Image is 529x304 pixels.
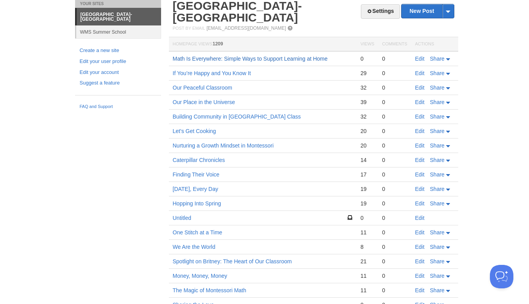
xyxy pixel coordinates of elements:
[360,229,374,236] div: 11
[382,272,407,279] div: 0
[415,128,425,134] a: Edit
[382,113,407,120] div: 0
[415,56,425,62] a: Edit
[80,68,156,77] a: Edit your account
[415,142,425,149] a: Edit
[360,142,374,149] div: 20
[415,99,425,105] a: Edit
[382,185,407,192] div: 0
[173,128,216,134] a: Let's Get Cooking
[77,8,161,25] a: [GEOGRAPHIC_DATA]- [GEOGRAPHIC_DATA]
[173,26,205,31] span: Post by Email
[382,200,407,207] div: 0
[430,85,445,91] span: Share
[173,171,220,178] a: Finding Their Voice
[173,56,328,62] a: Math Is Everywhere: Simple Ways to Support Learning at Home
[360,287,374,294] div: 11
[80,79,156,87] a: Suggest a feature
[490,265,513,288] iframe: Help Scout Beacon - Open
[360,128,374,135] div: 20
[415,215,425,221] a: Edit
[415,273,425,279] a: Edit
[360,55,374,62] div: 0
[360,84,374,91] div: 32
[415,171,425,178] a: Edit
[173,258,292,264] a: Spotlight on Britney: The Heart of Our Classroom
[430,128,445,134] span: Share
[382,243,407,250] div: 0
[360,185,374,192] div: 19
[382,258,407,265] div: 0
[360,258,374,265] div: 21
[80,58,156,66] a: Edit your user profile
[430,258,445,264] span: Share
[173,142,274,149] a: Nurturing a Growth Mindset in Montessori
[430,142,445,149] span: Share
[415,229,425,236] a: Edit
[173,215,191,221] a: Untitled
[382,287,407,294] div: 0
[415,113,425,120] a: Edit
[415,157,425,163] a: Edit
[173,157,225,163] a: Caterpillar Chronicles
[430,99,445,105] span: Share
[382,55,407,62] div: 0
[360,70,374,77] div: 29
[415,287,425,293] a: Edit
[382,70,407,77] div: 0
[415,244,425,250] a: Edit
[430,186,445,192] span: Share
[415,258,425,264] a: Edit
[382,84,407,91] div: 0
[80,47,156,55] a: Create a new site
[382,171,407,178] div: 0
[173,287,246,293] a: The Magic of Montessori Math
[382,156,407,164] div: 0
[415,70,425,76] a: Edit
[430,56,445,62] span: Share
[415,85,425,91] a: Edit
[173,273,228,279] a: Money, Money, Money
[430,273,445,279] span: Share
[430,171,445,178] span: Share
[382,142,407,149] div: 0
[411,37,458,52] th: Actions
[430,70,445,76] span: Share
[360,156,374,164] div: 14
[415,200,425,207] a: Edit
[173,244,215,250] a: We Are the World
[360,243,374,250] div: 8
[80,103,156,110] a: FAQ and Support
[173,99,235,105] a: Our Place in the Universe
[361,4,400,19] a: Settings
[382,128,407,135] div: 0
[430,229,445,236] span: Share
[382,229,407,236] div: 0
[173,85,233,91] a: Our Peaceful Classroom
[382,99,407,106] div: 0
[76,25,161,38] a: WMS Summer School
[173,229,222,236] a: One Stitch at a Time
[430,157,445,163] span: Share
[360,171,374,178] div: 17
[206,25,286,31] a: [EMAIL_ADDRESS][DOMAIN_NAME]
[430,200,445,207] span: Share
[360,272,374,279] div: 11
[415,186,425,192] a: Edit
[360,214,374,221] div: 0
[173,70,251,76] a: If You’re Happy and You Know It
[360,99,374,106] div: 39
[173,200,221,207] a: Hopping Into Spring
[213,41,223,47] span: 1209
[357,37,378,52] th: Views
[430,113,445,120] span: Share
[402,4,454,18] a: New Post
[360,200,374,207] div: 19
[173,113,301,120] a: Building Community in [GEOGRAPHIC_DATA] Class
[430,287,445,293] span: Share
[430,244,445,250] span: Share
[382,214,407,221] div: 0
[169,37,357,52] th: Homepage Views
[378,37,411,52] th: Comments
[173,186,218,192] a: [DATE], Every Day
